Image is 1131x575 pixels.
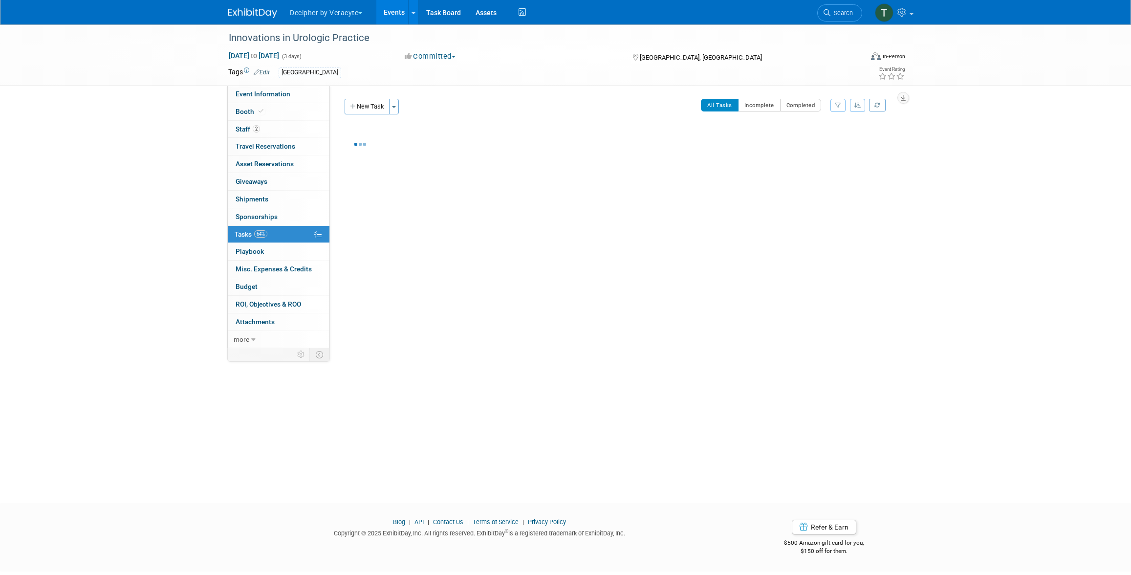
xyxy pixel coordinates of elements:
a: Attachments [228,313,329,331]
span: [DATE] [DATE] [228,51,280,60]
img: Tony Alvarado [875,3,893,22]
span: 2 [253,125,260,133]
button: New Task [345,99,390,114]
span: (3 days) [281,53,302,60]
div: In-Person [882,53,905,60]
a: Terms of Service [473,518,519,526]
span: Playbook [236,247,264,255]
a: Refresh [869,99,886,111]
span: 64% [254,230,267,238]
img: ExhibitDay [228,8,277,18]
div: [GEOGRAPHIC_DATA] [279,67,341,78]
i: Booth reservation complete [259,109,263,114]
div: Innovations in Urologic Practice [225,29,848,47]
a: Contact Us [433,518,463,526]
span: Asset Reservations [236,160,294,168]
span: more [234,335,249,343]
a: Search [817,4,862,22]
a: more [228,331,329,348]
td: Personalize Event Tab Strip [293,348,310,361]
span: ROI, Objectives & ROO [236,300,301,308]
span: Event Information [236,90,290,98]
span: | [465,518,471,526]
a: Asset Reservations [228,155,329,173]
a: ROI, Objectives & ROO [228,296,329,313]
a: Budget [228,278,329,295]
div: $500 Amazon gift card for you, [745,532,903,555]
img: loading... [354,143,366,146]
div: Event Rating [878,67,905,72]
a: Privacy Policy [528,518,566,526]
a: Booth [228,103,329,120]
a: Shipments [228,191,329,208]
a: Sponsorships [228,208,329,225]
div: Copyright © 2025 ExhibitDay, Inc. All rights reserved. ExhibitDay is a registered trademark of Ex... [228,527,731,538]
a: Refer & Earn [792,520,856,534]
button: Completed [780,99,822,111]
div: Event Format [805,51,905,66]
span: Tasks [235,230,267,238]
button: All Tasks [701,99,739,111]
div: $150 off for them. [745,547,903,555]
span: Giveaways [236,177,267,185]
a: Staff2 [228,121,329,138]
a: Giveaways [228,173,329,190]
a: Event Information [228,86,329,103]
a: Travel Reservations [228,138,329,155]
td: Toggle Event Tabs [310,348,330,361]
img: Format-Inperson.png [871,52,881,60]
span: Attachments [236,318,275,326]
span: to [249,52,259,60]
span: Budget [236,283,258,290]
span: | [407,518,413,526]
a: Playbook [228,243,329,260]
span: [GEOGRAPHIC_DATA], [GEOGRAPHIC_DATA] [640,54,762,61]
span: Misc. Expenses & Credits [236,265,312,273]
span: Shipments [236,195,268,203]
span: Travel Reservations [236,142,295,150]
a: Misc. Expenses & Credits [228,261,329,278]
button: Committed [401,51,459,62]
span: | [425,518,432,526]
span: | [520,518,526,526]
td: Tags [228,67,270,78]
span: Booth [236,108,265,115]
span: Sponsorships [236,213,278,221]
a: Blog [393,518,405,526]
a: API [414,518,424,526]
a: Edit [254,69,270,76]
span: Search [830,9,853,17]
a: Tasks64% [228,226,329,243]
span: Staff [236,125,260,133]
sup: ® [505,529,508,534]
button: Incomplete [738,99,781,111]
